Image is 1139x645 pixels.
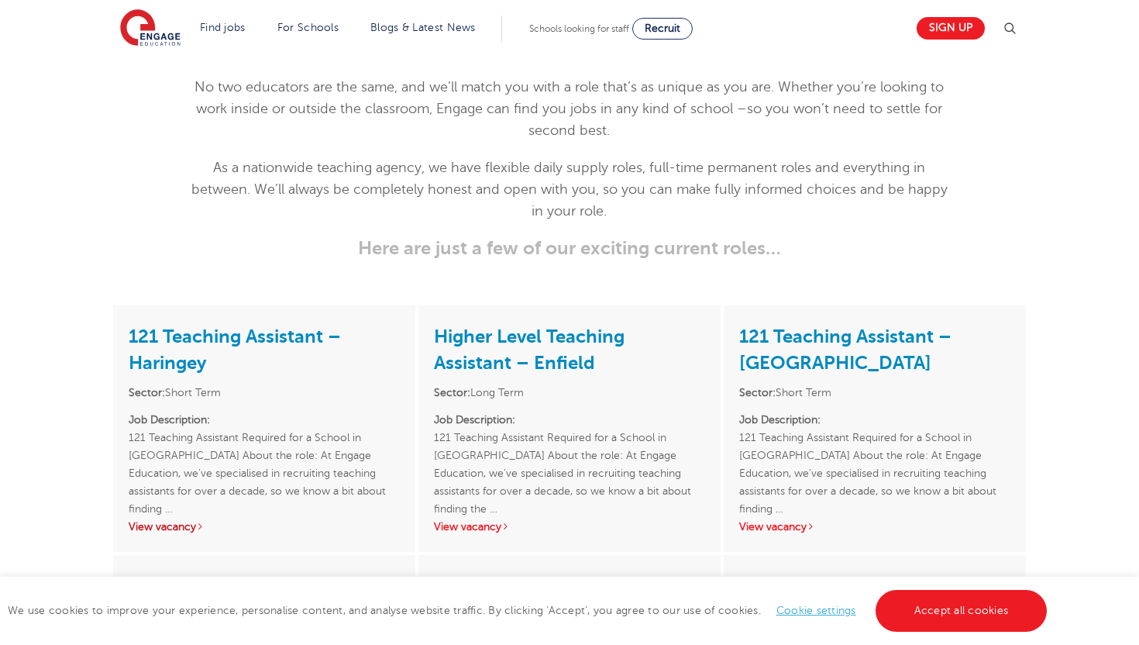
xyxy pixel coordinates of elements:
[277,22,339,33] a: For Schools
[529,23,629,34] span: Schools looking for staff
[434,575,646,623] a: 121 Teaching Assistant – Dacorum
[129,575,321,623] a: Behaviour Mentor – [GEOGRAPHIC_DATA]
[434,387,470,398] strong: Sector:
[129,326,341,374] a: 121 Teaching Assistant – Haringey
[645,22,680,34] span: Recruit
[190,237,950,259] h3: Here are just a few of our exciting current roles…
[739,384,1010,402] li: Short Term
[129,414,210,426] strong: Job Description:
[120,9,181,48] img: Engage Education
[129,384,400,402] li: Short Term
[370,22,476,33] a: Blogs & Latest News
[434,521,510,533] a: View vacancy
[194,79,944,138] span: No two educators are the same, and we’ll match you with a role that’s as unique as you are. Wheth...
[739,326,951,374] a: 121 Teaching Assistant – [GEOGRAPHIC_DATA]
[739,414,821,426] strong: Job Description:
[434,414,515,426] strong: Job Description:
[739,575,931,623] a: Ks1 Teacher – [GEOGRAPHIC_DATA]
[8,605,1051,616] span: We use cookies to improve your experience, personalise content, and analyse website traffic. By c...
[876,590,1048,632] a: Accept all cookies
[739,411,1010,500] p: 121 Teaching Assistant Required for a School in [GEOGRAPHIC_DATA] About the role: At Engage Educa...
[739,521,815,533] a: View vacancy
[776,605,856,616] a: Cookie settings
[200,22,246,33] a: Find jobs
[129,387,165,398] strong: Sector:
[129,411,400,500] p: 121 Teaching Assistant Required for a School in [GEOGRAPHIC_DATA] About the role: At Engage Educa...
[434,411,705,500] p: 121 Teaching Assistant Required for a School in [GEOGRAPHIC_DATA] About the role: At Engage Educa...
[191,160,948,219] span: As a nationwide teaching agency, we have flexible daily supply roles, full-time permanent roles a...
[434,384,705,402] li: Long Term
[739,387,776,398] strong: Sector:
[917,17,985,40] a: Sign up
[632,18,693,40] a: Recruit
[129,521,205,533] a: View vacancy
[434,326,625,374] a: Higher Level Teaching Assistant – Enfield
